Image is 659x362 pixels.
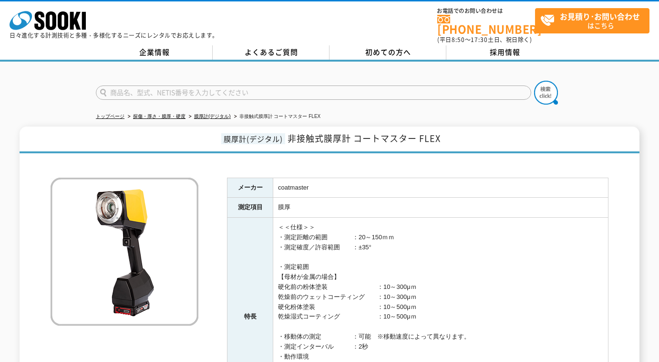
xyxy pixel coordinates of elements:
span: お電話でのお問い合わせは [437,8,535,14]
span: 初めての方へ [365,47,411,57]
a: 企業情報 [96,45,213,60]
p: 日々進化する計測技術と多種・多様化するニーズにレンタルでお応えします。 [10,32,218,38]
th: 測定項目 [227,198,273,218]
td: 膜厚 [273,198,608,218]
a: 探傷・厚さ・膜厚・硬度 [133,114,185,119]
th: メーカー [227,178,273,198]
span: (平日 ～ 土日、祝日除く) [437,35,532,44]
a: 採用情報 [446,45,563,60]
img: btn_search.png [534,81,558,105]
td: coatmaster [273,178,608,198]
a: お見積り･お問い合わせはこちら [535,8,649,33]
span: 膜厚計(デジタル) [221,133,285,144]
input: 商品名、型式、NETIS番号を入力してください [96,85,531,100]
span: はこちら [540,9,649,32]
a: よくあるご質問 [213,45,329,60]
a: トップページ [96,114,124,119]
li: 非接触式膜厚計 コートマスター FLEX [232,112,321,122]
img: 非接触式膜厚計 コートマスター FLEX [51,178,198,326]
span: 非接触式膜厚計 コートマスター FLEX [288,132,441,145]
a: 膜厚計(デジタル) [194,114,231,119]
strong: お見積り･お問い合わせ [560,11,640,22]
span: 8:50 [452,35,465,44]
span: 17:30 [471,35,488,44]
a: 初めての方へ [329,45,446,60]
a: [PHONE_NUMBER] [437,15,535,34]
